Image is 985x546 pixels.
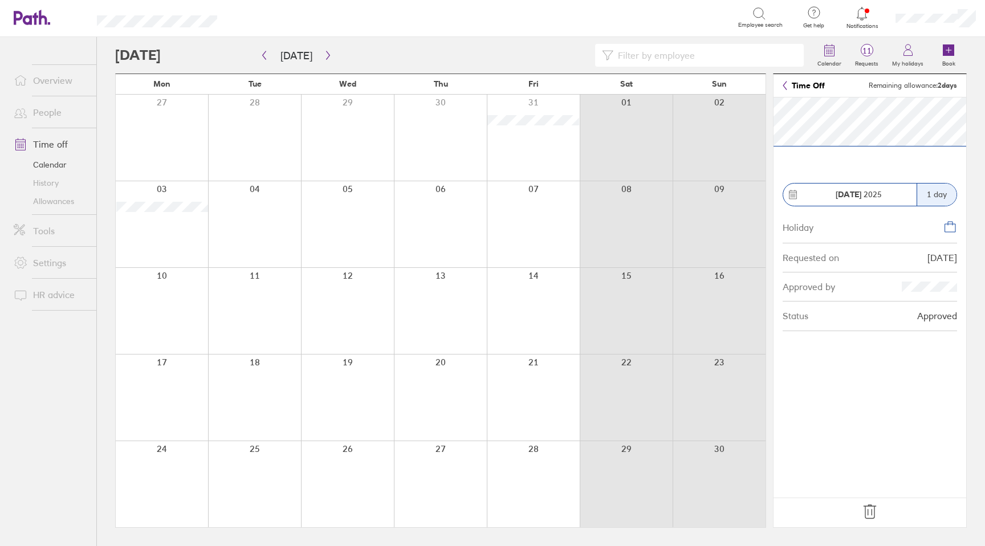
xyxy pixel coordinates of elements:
[712,79,727,88] span: Sun
[5,174,96,192] a: History
[938,81,957,89] strong: 2 days
[5,251,96,274] a: Settings
[434,79,448,88] span: Thu
[620,79,633,88] span: Sat
[844,6,881,30] a: Notifications
[935,57,962,67] label: Book
[5,192,96,210] a: Allowances
[836,190,882,199] span: 2025
[848,46,885,55] span: 11
[783,252,839,263] div: Requested on
[783,311,808,321] div: Status
[5,156,96,174] a: Calendar
[5,133,96,156] a: Time off
[5,101,96,124] a: People
[917,311,957,321] div: Approved
[927,252,957,263] div: [DATE]
[5,219,96,242] a: Tools
[528,79,539,88] span: Fri
[844,23,881,30] span: Notifications
[248,12,277,22] div: Search
[930,37,967,74] a: Book
[836,189,861,199] strong: [DATE]
[795,22,832,29] span: Get help
[869,82,957,89] span: Remaining allowance:
[5,283,96,306] a: HR advice
[249,79,262,88] span: Tue
[811,37,848,74] a: Calendar
[153,79,170,88] span: Mon
[339,79,356,88] span: Wed
[848,57,885,67] label: Requests
[783,282,835,292] div: Approved by
[271,46,321,65] button: [DATE]
[917,184,956,206] div: 1 day
[783,220,813,233] div: Holiday
[613,44,797,66] input: Filter by employee
[885,57,930,67] label: My holidays
[738,22,783,28] span: Employee search
[848,37,885,74] a: 11Requests
[5,69,96,92] a: Overview
[811,57,848,67] label: Calendar
[783,81,825,90] a: Time Off
[885,37,930,74] a: My holidays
